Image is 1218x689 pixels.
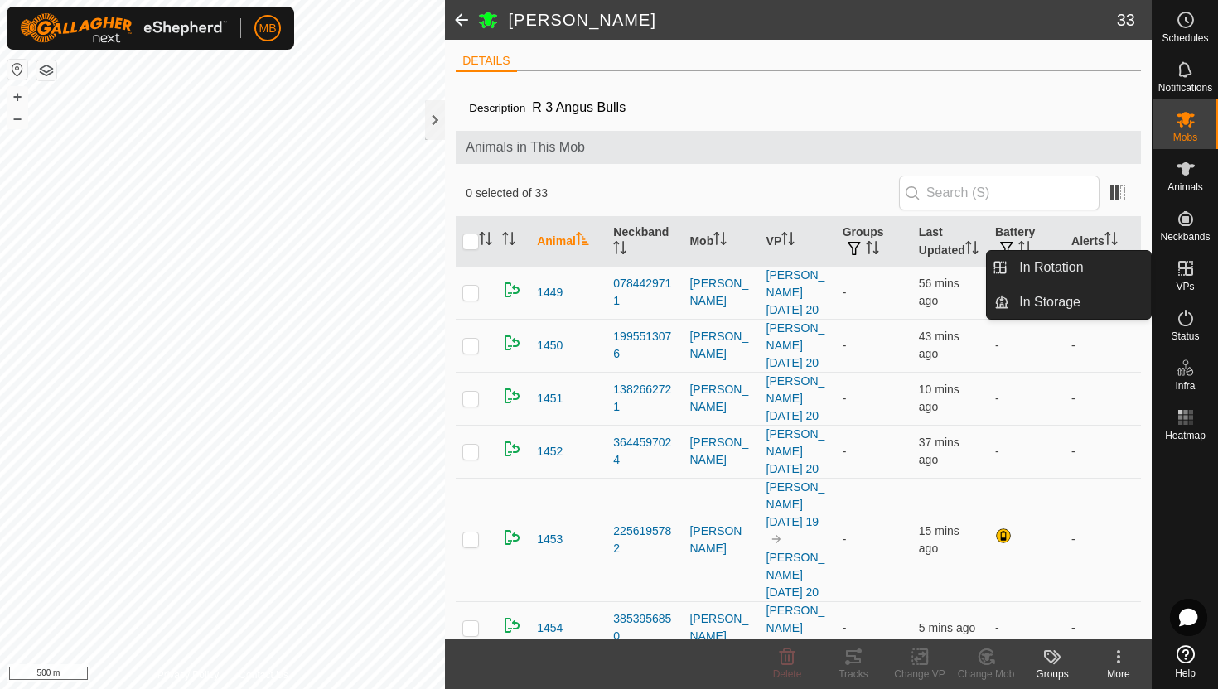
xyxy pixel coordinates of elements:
div: [PERSON_NAME] [689,381,752,416]
span: Help [1175,668,1196,678]
p-sorticon: Activate to sort [1018,243,1032,257]
p-sorticon: Activate to sort [713,234,727,248]
span: 1453 [537,531,563,548]
th: Mob [683,217,759,267]
a: Contact Us [239,667,288,682]
span: 1452 [537,443,563,460]
span: 0 selected of 33 [466,185,899,202]
span: Schedules [1162,33,1208,43]
button: – [7,108,27,128]
img: returning on [502,333,522,353]
a: [PERSON_NAME] [DATE] 20 [766,268,825,316]
span: Mobs [1173,132,1197,142]
li: In Storage [987,286,1151,319]
div: More [1085,667,1152,682]
p-sorticon: Activate to sort [502,234,515,248]
span: In Rotation [1019,258,1083,277]
td: - [836,478,912,601]
td: - [836,372,912,425]
td: - [988,319,1065,372]
img: returning on [502,439,522,459]
a: In Rotation [1009,251,1151,284]
span: 1451 [537,390,563,407]
td: - [836,601,912,654]
a: [PERSON_NAME] [DATE] 20 [766,551,825,599]
span: 20 Aug 2025, 8:13 am [919,436,959,466]
span: 1454 [537,619,563,637]
div: 1382662721 [613,381,676,416]
div: Groups [1019,667,1085,682]
span: MB [259,20,277,37]
h2: [PERSON_NAME] [508,10,1116,30]
span: Animals [1167,182,1203,192]
td: - [1065,372,1141,425]
img: returning on [502,615,522,635]
button: Reset Map [7,60,27,79]
img: returning on [502,528,522,547]
span: Neckbands [1160,232,1210,242]
div: 3853956850 [613,610,676,645]
a: [PERSON_NAME] [DATE] 20 [766,374,825,422]
li: DETAILS [456,52,516,72]
td: - [1065,478,1141,601]
img: to [770,532,783,546]
div: 1995513076 [613,328,676,363]
div: [PERSON_NAME] [689,328,752,363]
img: Gallagher Logo [20,13,227,43]
a: [PERSON_NAME] [DATE] 20 [766,321,825,369]
span: 1449 [537,284,563,301]
li: In Rotation [987,251,1151,284]
span: 20 Aug 2025, 8:36 am [919,524,959,555]
button: Map Layers [36,60,56,80]
input: Search (S) [899,176,1100,210]
label: Description [469,102,525,114]
img: returning on [502,386,522,406]
a: [PERSON_NAME] [DATE] 19 [766,480,825,528]
span: 20 Aug 2025, 8:08 am [919,330,959,360]
div: [PERSON_NAME] [689,275,752,310]
div: 0784429711 [613,275,676,310]
th: Alerts [1065,217,1141,267]
th: Animal [530,217,607,267]
a: Help [1153,638,1218,685]
td: - [836,319,912,372]
div: [PERSON_NAME] [689,610,752,645]
td: - [1065,319,1141,372]
span: Delete [773,668,802,680]
a: [PERSON_NAME] [DATE] 20 [766,427,825,475]
td: - [988,425,1065,478]
span: Status [1171,331,1199,341]
span: 20 Aug 2025, 7:54 am [919,277,959,307]
span: In Storage [1019,292,1080,312]
td: - [1065,601,1141,654]
th: Last Updated [912,217,988,267]
div: [PERSON_NAME] [689,523,752,557]
td: - [988,601,1065,654]
span: Infra [1175,381,1195,391]
th: Battery [988,217,1065,267]
td: - [836,425,912,478]
div: Change Mob [953,667,1019,682]
div: 3644597024 [613,434,676,469]
th: Neckband [607,217,683,267]
p-sorticon: Activate to sort [1104,234,1118,248]
span: 20 Aug 2025, 8:41 am [919,383,959,413]
span: Animals in This Mob [466,137,1131,157]
a: Privacy Policy [157,667,220,682]
td: - [1065,425,1141,478]
div: 2256195782 [613,523,676,557]
span: 20 Aug 2025, 8:46 am [919,621,975,634]
span: 1450 [537,337,563,354]
td: - [836,266,912,319]
div: Change VP [887,667,953,682]
span: VPs [1176,282,1194,291]
span: Heatmap [1165,431,1206,441]
p-sorticon: Activate to sort [479,234,492,248]
a: [PERSON_NAME] [DATE] 20 [766,604,825,652]
button: + [7,87,27,107]
p-sorticon: Activate to sort [965,243,979,257]
a: In Storage [1009,286,1151,319]
th: VP [760,217,836,267]
p-sorticon: Activate to sort [781,234,795,248]
td: - [988,372,1065,425]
